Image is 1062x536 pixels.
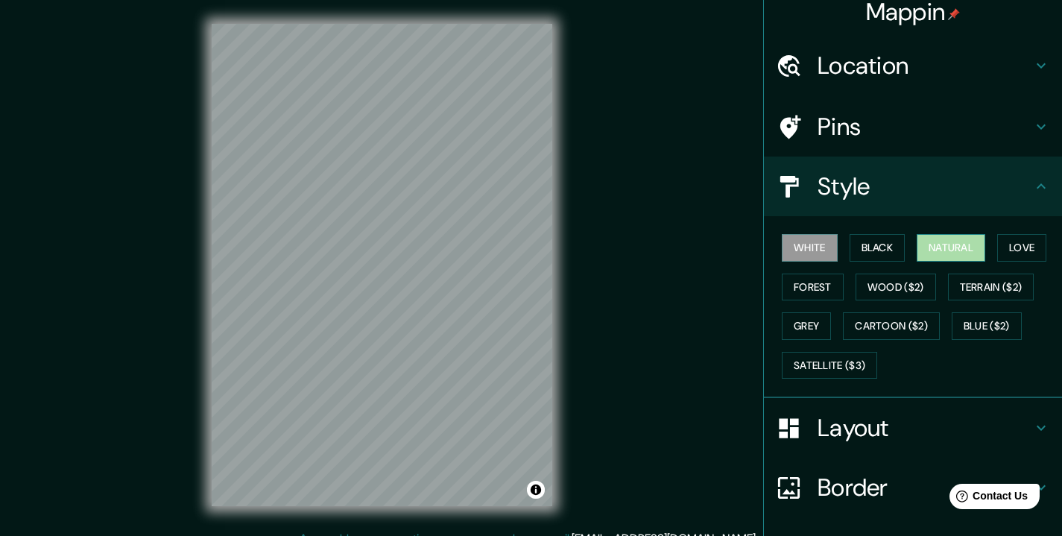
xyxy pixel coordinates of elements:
h4: Pins [818,112,1032,142]
button: Forest [782,274,844,301]
h4: Style [818,171,1032,201]
h4: Location [818,51,1032,81]
div: Border [764,458,1062,517]
button: Cartoon ($2) [843,312,940,340]
button: White [782,234,838,262]
img: pin-icon.png [948,8,960,20]
button: Love [997,234,1046,262]
div: Layout [764,398,1062,458]
div: Pins [764,97,1062,157]
button: Blue ($2) [952,312,1022,340]
button: Black [850,234,905,262]
button: Natural [917,234,985,262]
button: Wood ($2) [856,274,936,301]
div: Style [764,157,1062,216]
h4: Border [818,473,1032,502]
h4: Layout [818,413,1032,443]
canvas: Map [212,24,552,506]
iframe: Help widget launcher [929,478,1046,520]
button: Terrain ($2) [948,274,1034,301]
button: Satellite ($3) [782,352,877,379]
button: Toggle attribution [527,481,545,499]
div: Location [764,36,1062,95]
button: Grey [782,312,831,340]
